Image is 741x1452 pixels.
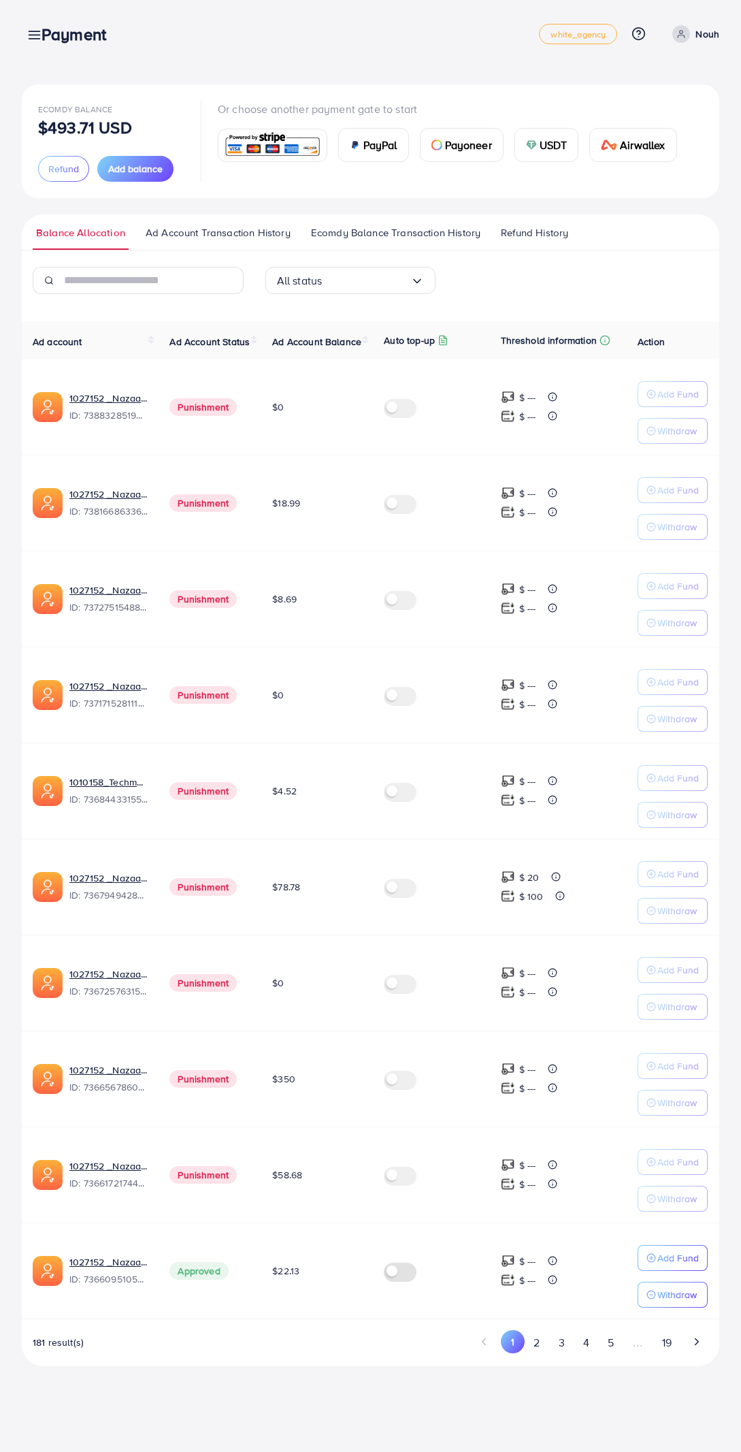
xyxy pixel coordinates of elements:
[33,872,63,902] img: ic-ads-acc.e4c84228.svg
[69,871,148,903] div: <span class='underline'>1027152 _Nazaagency_003</span></br>7367949428067450896
[519,485,536,502] p: $ ---
[501,1081,515,1095] img: top-up amount
[657,866,699,882] p: Add Fund
[638,994,708,1020] button: Withdraw
[38,156,89,182] button: Refund
[69,487,148,519] div: <span class='underline'>1027152 _Nazaagency_023</span></br>7381668633665093648
[601,140,617,150] img: card
[657,1250,699,1266] p: Add Fund
[69,583,148,615] div: <span class='underline'>1027152 _Nazaagency_007</span></br>7372751548805726224
[501,697,515,711] img: top-up amount
[519,408,536,425] p: $ ---
[272,976,284,990] span: $0
[519,888,544,905] p: $ 100
[549,1330,574,1355] button: Go to page 3
[519,1080,536,1097] p: $ ---
[69,696,148,710] span: ID: 7371715281112170513
[638,802,708,828] button: Withdraw
[657,1058,699,1074] p: Add Fund
[657,770,699,786] p: Add Fund
[69,967,148,999] div: <span class='underline'>1027152 _Nazaagency_016</span></br>7367257631523782657
[69,487,148,501] a: 1027152 _Nazaagency_023
[501,774,515,788] img: top-up amount
[519,677,536,694] p: $ ---
[169,1070,237,1088] span: Punishment
[657,519,697,535] p: Withdraw
[501,505,515,519] img: top-up amount
[589,128,676,162] a: cardAirwallex
[519,773,536,790] p: $ ---
[657,711,697,727] p: Withdraw
[69,1272,148,1286] span: ID: 7366095105679261697
[33,776,63,806] img: ic-ads-acc.e4c84228.svg
[657,482,699,498] p: Add Fund
[169,590,237,608] span: Punishment
[69,391,148,423] div: <span class='underline'>1027152 _Nazaagency_019</span></br>7388328519014645761
[48,162,79,176] span: Refund
[501,1254,515,1268] img: top-up amount
[272,335,361,349] span: Ad Account Balance
[519,1176,536,1193] p: $ ---
[69,504,148,518] span: ID: 7381668633665093648
[33,1336,84,1349] span: 181 result(s)
[683,1391,731,1442] iframe: Chat
[653,1330,680,1355] button: Go to page 19
[33,392,63,422] img: ic-ads-acc.e4c84228.svg
[501,332,597,349] p: Threshold information
[657,578,699,594] p: Add Fund
[638,898,708,924] button: Withdraw
[526,140,537,150] img: card
[169,1262,228,1280] span: Approved
[574,1330,598,1355] button: Go to page 4
[501,870,515,884] img: top-up amount
[223,131,323,160] img: card
[657,1191,697,1207] p: Withdraw
[501,889,515,903] img: top-up amount
[69,888,148,902] span: ID: 7367949428067450896
[598,1330,623,1355] button: Go to page 5
[519,1253,536,1270] p: $ ---
[638,418,708,444] button: Withdraw
[657,1095,697,1111] p: Withdraw
[169,974,237,992] span: Punishment
[638,706,708,732] button: Withdraw
[501,1273,515,1287] img: top-up amount
[638,477,708,503] button: Add Fund
[33,1064,63,1094] img: ic-ads-acc.e4c84228.svg
[69,1255,148,1287] div: <span class='underline'>1027152 _Nazaagency_006</span></br>7366095105679261697
[272,784,297,798] span: $4.52
[420,128,504,162] a: cardPayoneer
[501,225,568,240] span: Refund History
[657,1287,697,1303] p: Withdraw
[69,1255,148,1269] a: 1027152 _Nazaagency_006
[445,137,492,153] span: Payoneer
[272,592,297,606] span: $8.69
[265,267,435,294] div: Search for option
[519,696,536,713] p: $ ---
[638,1053,708,1079] button: Add Fund
[69,775,148,789] a: 1010158_Techmanistan pk acc_1715599413927
[519,984,536,1001] p: $ ---
[169,782,237,800] span: Punishment
[519,1272,536,1289] p: $ ---
[638,514,708,540] button: Withdraw
[638,1245,708,1271] button: Add Fund
[33,488,63,518] img: ic-ads-acc.e4c84228.svg
[519,1157,536,1174] p: $ ---
[69,408,148,422] span: ID: 7388328519014645761
[657,674,699,690] p: Add Fund
[519,581,536,598] p: $ ---
[638,1186,708,1212] button: Withdraw
[272,1168,302,1182] span: $58.68
[638,573,708,599] button: Add Fund
[638,1149,708,1175] button: Add Fund
[501,1062,515,1076] img: top-up amount
[272,880,300,894] span: $78.78
[657,807,697,823] p: Withdraw
[501,1158,515,1172] img: top-up amount
[69,1176,148,1190] span: ID: 7366172174454882305
[638,861,708,887] button: Add Fund
[501,966,515,980] img: top-up amount
[69,583,148,597] a: 1027152 _Nazaagency_007
[338,128,409,162] a: cardPayPal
